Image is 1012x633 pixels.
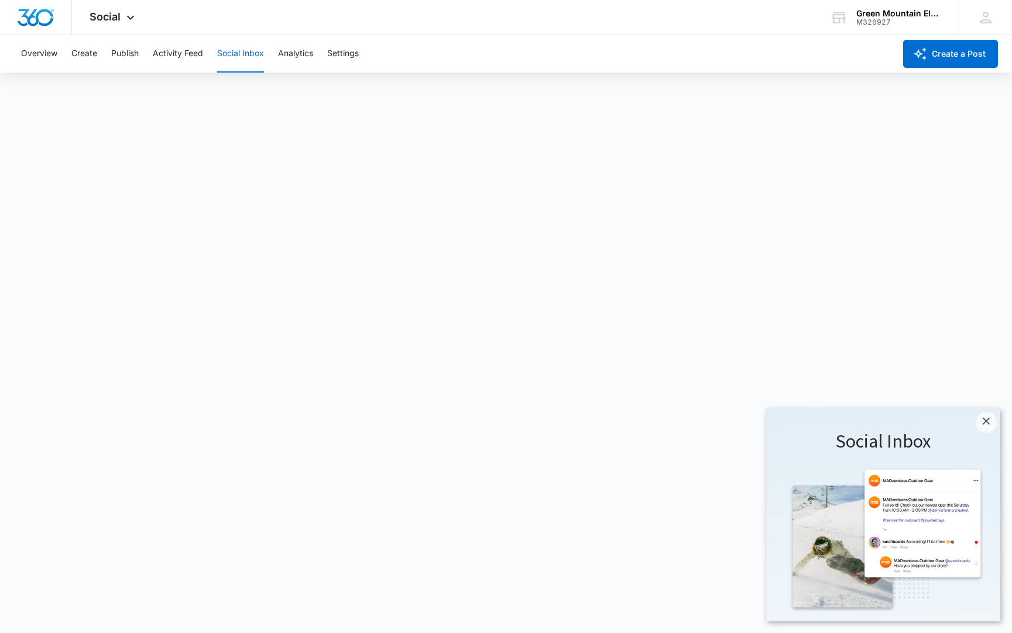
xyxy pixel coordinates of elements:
[903,40,998,68] button: Create a Post
[71,35,97,73] button: Create
[278,35,313,73] button: Analytics
[90,11,121,23] span: Social
[12,21,222,46] h1: Social Inbox
[856,9,942,18] div: account name
[153,35,203,73] button: Activity Feed
[327,35,359,73] button: Settings
[111,35,139,73] button: Publish
[217,35,264,73] button: Social Inbox
[856,18,942,26] div: account id
[21,35,57,73] button: Overview
[210,4,231,25] a: Close modal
